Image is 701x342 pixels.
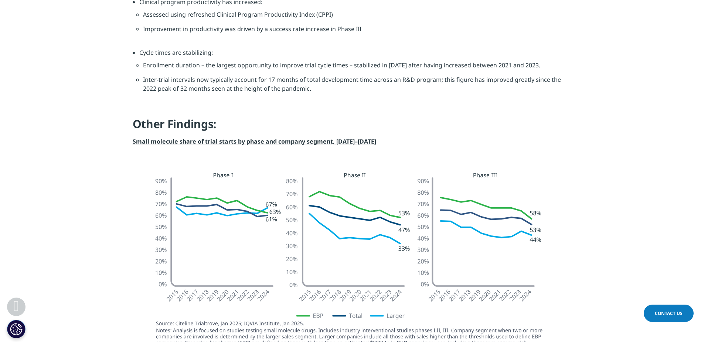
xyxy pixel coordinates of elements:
li: Assessed using refreshed Clinical Program Productivity Index (CPPI) [143,10,565,24]
li: Improvement in productivity was driven by a success rate increase in Phase III [143,24,565,39]
li: Cycle times are stabilizing: [139,48,569,108]
li: Enrollment duration – the largest opportunity to improve trial cycle times – stabilized in [DATE]... [143,61,565,75]
span: Contact Us [655,310,683,316]
a: Contact Us [644,305,694,322]
button: Cookies Settings [7,320,25,338]
h4: Other Findings: [133,117,569,137]
strong: Small molecule share of trial starts by phase and company segment, [DATE]–[DATE] [133,137,376,145]
li: Inter-trial intervals now typically account for 17 months of total development time across an R&D... [143,75,565,98]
